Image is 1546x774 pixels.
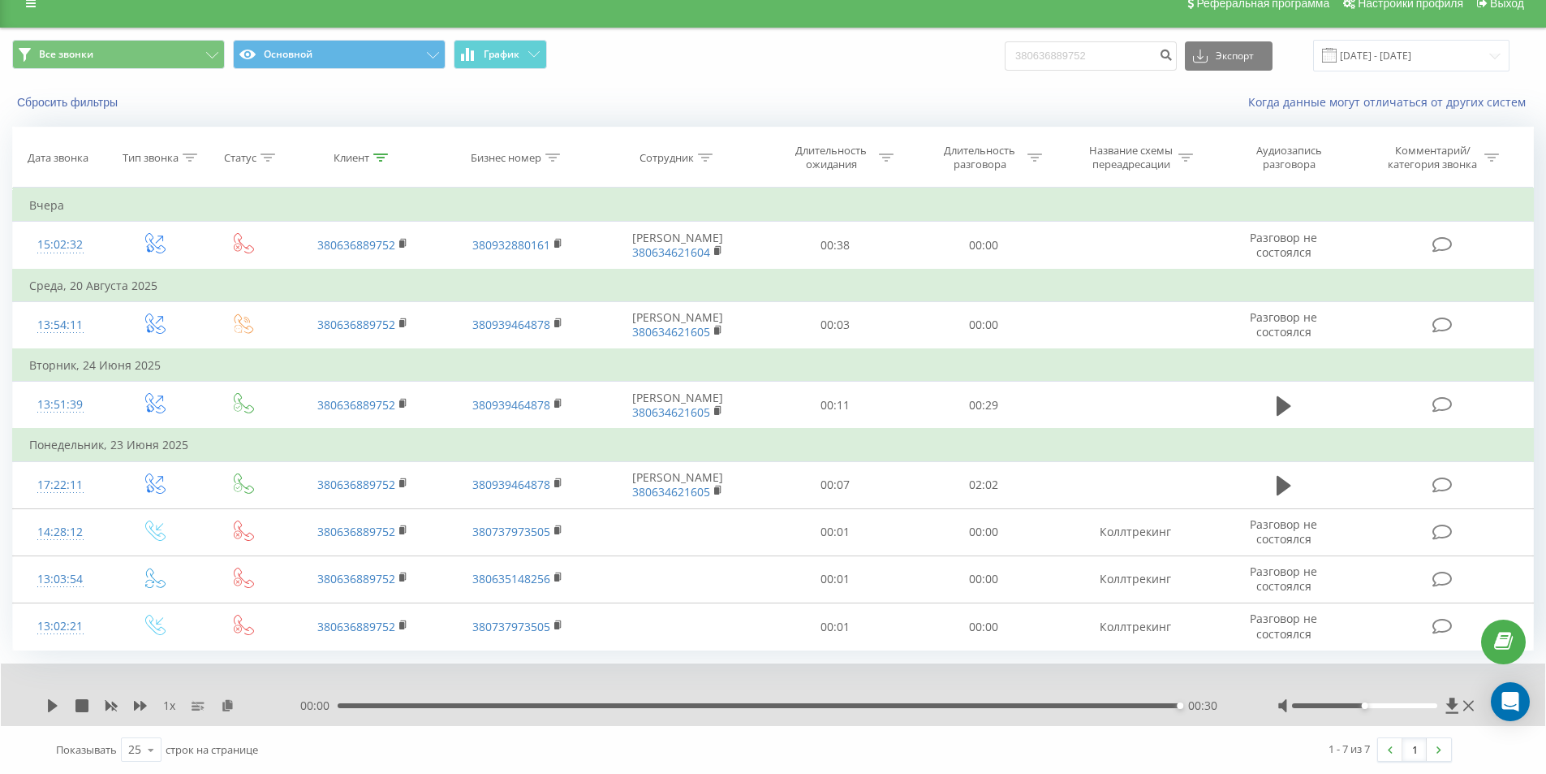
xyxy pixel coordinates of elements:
a: 1 [1402,738,1427,761]
a: 380737973505 [472,524,550,539]
td: 00:00 [910,556,1058,603]
td: 00:00 [910,508,1058,556]
div: 15:02:32 [29,229,92,261]
td: 00:29 [910,382,1058,430]
a: 380939464878 [472,477,550,492]
div: 13:54:11 [29,309,92,341]
td: [PERSON_NAME] [595,461,761,508]
a: 380635148256 [472,571,550,586]
td: Вторник, 24 Июня 2025 [13,349,1534,382]
td: 00:00 [910,301,1058,349]
td: 00:07 [761,461,910,508]
div: 1 - 7 из 7 [1329,741,1370,757]
span: 00:00 [300,698,338,714]
button: Сбросить фильтры [12,95,126,110]
span: Разговор не состоялся [1250,230,1317,260]
div: Accessibility label [1361,703,1367,709]
div: 13:03:54 [29,564,92,595]
td: 02:02 [910,461,1058,508]
a: 380932880161 [472,237,550,253]
span: 00:30 [1188,698,1217,714]
div: Open Intercom Messenger [1491,682,1530,721]
td: Понедельник, 23 Июня 2025 [13,429,1534,461]
span: Разговор не состоялся [1250,611,1317,641]
div: 14:28:12 [29,517,92,548]
span: 1 x [163,698,175,714]
div: Статус [224,151,256,165]
td: 00:38 [761,222,910,270]
div: Accessibility label [1177,703,1183,709]
a: 380737973505 [472,619,550,634]
td: Вчера [13,189,1534,222]
a: 380636889752 [317,397,395,413]
div: Сотрудник [640,151,694,165]
td: 00:01 [761,556,910,603]
a: 380634621605 [632,484,710,499]
button: Экспорт [1185,41,1273,71]
span: График [484,49,519,60]
a: 380634621605 [632,404,710,420]
div: Тип звонка [123,151,179,165]
div: Бизнес номер [471,151,541,165]
span: Разговор не состоялся [1250,309,1317,339]
td: [PERSON_NAME] [595,301,761,349]
td: 00:00 [910,222,1058,270]
td: 00:00 [910,603,1058,651]
span: строк на странице [166,742,258,757]
td: 00:03 [761,301,910,349]
td: Среда, 20 Августа 2025 [13,270,1534,302]
td: Коллтрекинг [1057,508,1212,556]
td: [PERSON_NAME] [595,222,761,270]
a: 380636889752 [317,571,395,586]
div: Комментарий/категория звонка [1385,144,1480,171]
td: Коллтрекинг [1057,603,1212,651]
td: 00:11 [761,382,910,430]
button: График [454,40,547,69]
button: Основной [233,40,446,69]
div: 25 [128,742,141,758]
div: Клиент [334,151,369,165]
input: Поиск по номеру [1005,41,1177,71]
div: 13:02:21 [29,611,92,642]
div: 17:22:11 [29,469,92,501]
a: 380939464878 [472,317,550,332]
a: Когда данные могут отличаться от других систем [1248,94,1534,110]
a: 380636889752 [317,524,395,539]
a: 380636889752 [317,237,395,253]
div: Длительность ожидания [788,144,875,171]
a: 380636889752 [317,477,395,492]
td: 00:01 [761,603,910,651]
td: 00:01 [761,508,910,556]
span: Показывать [56,742,117,757]
div: Длительность разговора [937,144,1023,171]
a: 380634621605 [632,324,710,339]
a: 380634621604 [632,244,710,260]
div: Название схемы переадресации [1087,144,1174,171]
span: Все звонки [39,48,93,61]
button: Все звонки [12,40,225,69]
td: [PERSON_NAME] [595,382,761,430]
span: Разговор не состоялся [1250,564,1317,594]
div: 13:51:39 [29,389,92,421]
td: Коллтрекинг [1057,556,1212,603]
div: Дата звонка [28,151,88,165]
a: 380636889752 [317,619,395,634]
div: Аудиозапись разговора [1236,144,1341,171]
a: 380939464878 [472,397,550,413]
span: Разговор не состоялся [1250,517,1317,547]
a: 380636889752 [317,317,395,332]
